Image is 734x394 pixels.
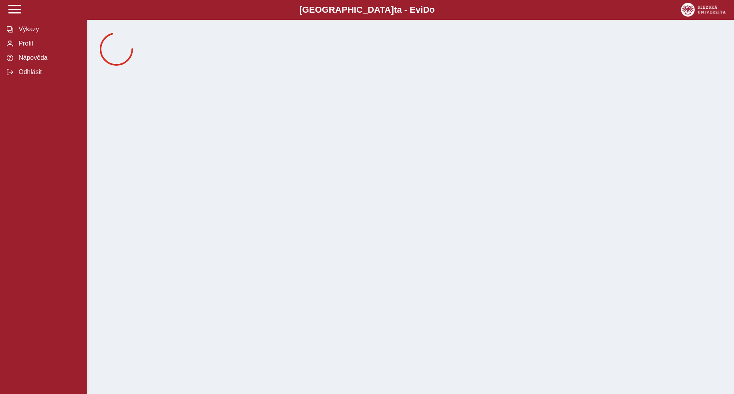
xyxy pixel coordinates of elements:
span: Profil [16,40,80,47]
img: logo_web_su.png [681,3,726,17]
b: [GEOGRAPHIC_DATA] a - Evi [24,5,710,15]
span: Odhlásit [16,69,80,76]
span: Nápověda [16,54,80,61]
span: o [430,5,435,15]
span: Výkazy [16,26,80,33]
span: D [423,5,429,15]
span: t [394,5,397,15]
